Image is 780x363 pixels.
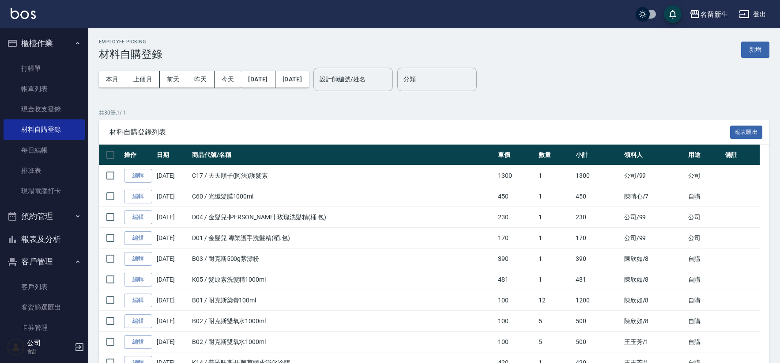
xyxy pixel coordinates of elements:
[190,248,496,269] td: B03 / 耐克斯500g紫漂粉
[4,277,85,297] a: 客戶列表
[686,290,723,311] td: 自購
[723,145,760,165] th: 備註
[124,169,152,183] a: 編輯
[4,250,85,273] button: 客戶管理
[536,311,573,332] td: 5
[27,348,72,355] p: 會計
[4,181,85,201] a: 現場電腦打卡
[622,228,686,248] td: 公司 /99
[190,186,496,207] td: C60 / 光纖髮膜1000ml
[730,127,763,136] a: 報表匯出
[496,186,536,207] td: 450
[154,290,190,311] td: [DATE]
[99,39,162,45] h2: Employee Picking
[4,58,85,79] a: 打帳單
[536,332,573,352] td: 5
[686,332,723,352] td: 自購
[536,145,573,165] th: 數量
[573,248,622,269] td: 390
[536,186,573,207] td: 1
[573,228,622,248] td: 170
[99,109,769,117] p: 共 30 筆, 1 / 1
[154,311,190,332] td: [DATE]
[686,311,723,332] td: 自購
[496,332,536,352] td: 100
[124,335,152,349] a: 編輯
[154,207,190,228] td: [DATE]
[154,165,190,186] td: [DATE]
[573,186,622,207] td: 450
[686,5,732,23] button: 名留新生
[496,269,536,290] td: 481
[622,269,686,290] td: 陳欣如 /8
[496,145,536,165] th: 單價
[573,269,622,290] td: 481
[496,290,536,311] td: 100
[573,290,622,311] td: 1200
[241,71,275,88] button: [DATE]
[275,71,309,88] button: [DATE]
[496,207,536,228] td: 230
[686,145,723,165] th: 用途
[622,332,686,352] td: 王玉芳 /1
[7,338,25,356] img: Person
[622,165,686,186] td: 公司 /99
[686,207,723,228] td: 公司
[109,128,730,137] span: 材料自購登錄列表
[124,273,152,287] a: 編輯
[496,228,536,248] td: 170
[122,145,154,165] th: 操作
[536,165,573,186] td: 1
[496,311,536,332] td: 100
[4,317,85,338] a: 卡券管理
[4,297,85,317] a: 客資篩選匯出
[622,207,686,228] td: 公司 /99
[686,165,723,186] td: 公司
[190,165,496,186] td: C17 / 天天順子(阿法)護髮素
[124,252,152,266] a: 編輯
[190,290,496,311] td: B01 / 耐克斯染膏100ml
[686,228,723,248] td: 公司
[154,269,190,290] td: [DATE]
[124,210,152,224] a: 編輯
[124,231,152,245] a: 編輯
[190,228,496,248] td: D01 / 金髮兒-專業護手洗髮精(桶.包)
[4,140,85,160] a: 每日結帳
[700,9,728,20] div: 名留新生
[622,145,686,165] th: 領料人
[160,71,187,88] button: 前天
[190,207,496,228] td: D04 / 金髮兒-[PERSON_NAME].玫瑰洗髮精(桶.包)
[536,228,573,248] td: 1
[686,248,723,269] td: 自購
[126,71,160,88] button: 上個月
[4,205,85,228] button: 預約管理
[124,314,152,328] a: 編輯
[622,311,686,332] td: 陳欣如 /8
[622,186,686,207] td: 陳晴心 /7
[187,71,215,88] button: 昨天
[11,8,36,19] img: Logo
[190,332,496,352] td: B02 / 耐克斯雙氧水1000ml
[154,248,190,269] td: [DATE]
[536,207,573,228] td: 1
[99,71,126,88] button: 本月
[190,145,496,165] th: 商品代號/名稱
[4,228,85,251] button: 報表及分析
[154,228,190,248] td: [DATE]
[496,248,536,269] td: 390
[622,248,686,269] td: 陳欣如 /8
[190,311,496,332] td: B02 / 耐克斯雙氧水1000ml
[536,269,573,290] td: 1
[154,332,190,352] td: [DATE]
[27,339,72,348] h5: 公司
[573,332,622,352] td: 500
[686,269,723,290] td: 自購
[664,5,682,23] button: save
[536,248,573,269] td: 1
[741,45,769,53] a: 新增
[686,186,723,207] td: 自購
[573,165,622,186] td: 1300
[496,165,536,186] td: 1300
[573,207,622,228] td: 230
[124,190,152,203] a: 編輯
